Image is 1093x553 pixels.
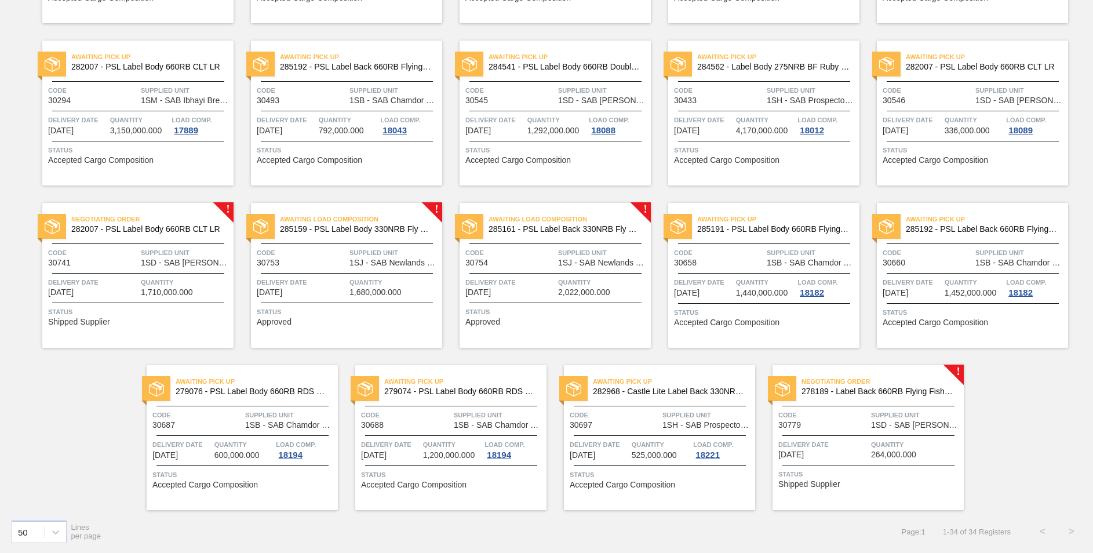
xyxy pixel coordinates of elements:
span: Quantity [871,439,961,450]
span: 284562 - Label Body 275NRB BF Ruby PU [697,63,850,71]
a: Load Comp.18088 [589,114,648,135]
span: 08/27/2025 [778,450,804,459]
div: 18043 [380,126,409,135]
span: 264,000.000 [871,450,916,459]
span: 08/16/2025 [257,288,282,297]
span: 30660 [883,259,905,267]
div: 18194 [276,450,305,460]
a: statusAwaiting Pick Up282007 - PSL Label Body 660RB CLT LRCode30294Supplied Unit1SM - SAB Ibhayi ... [25,41,234,185]
span: Quantity [945,114,1004,126]
span: 3,150,000.000 [110,126,162,135]
span: 525,000.000 [632,451,677,460]
span: Load Comp. [276,439,316,450]
a: Load Comp.18182 [1006,276,1065,297]
span: Awaiting Pick Up [906,51,1068,63]
span: Quantity [632,439,691,450]
span: Load Comp. [172,114,212,126]
span: 1SD - SAB Rosslyn Brewery [558,96,648,105]
span: 1,200,000.000 [423,451,475,460]
span: Supplied Unit [349,247,439,259]
span: 30697 [570,421,592,430]
span: Status [152,469,335,481]
span: Quantity [736,276,795,288]
span: Page : 1 [902,527,926,536]
span: Status [674,144,857,156]
span: Lines per page [71,523,101,540]
span: Awaiting Pick Up [697,213,859,225]
span: 1,452,000.000 [945,289,997,297]
span: Supplied Unit [141,85,231,96]
span: Accepted Cargo Composition [152,481,258,489]
a: statusAwaiting Pick Up285192 - PSL Label Back 660RB FlyingFish Lemon PUCode30493Supplied Unit1SB ... [234,41,442,185]
span: 792,000.000 [319,126,364,135]
span: Delivery Date [257,114,316,126]
span: Quantity [423,439,482,450]
span: Code [883,85,972,96]
a: statusAwaiting Pick Up284541 - PSL Label Body 660RB Double Malt 23Code30545Supplied Unit1SD - SAB... [442,41,651,185]
div: 18089 [1006,126,1035,135]
span: 1SD - SAB Rosslyn Brewery [141,259,231,267]
span: 1,292,000.000 [527,126,580,135]
span: 282007 - PSL Label Body 660RB CLT LR [906,63,1059,71]
span: Delivery Date [570,439,629,450]
img: status [462,219,477,234]
span: 285191 - PSL Label Body 660RB FlyingFish Lemon PU [697,225,850,234]
span: Awaiting Pick Up [384,376,546,387]
span: Approved [465,318,500,326]
a: statusAwaiting Pick Up282007 - PSL Label Body 660RB CLT LRCode30546Supplied Unit1SD - SAB [PERSON... [859,41,1068,185]
span: Awaiting Load Composition [489,213,651,225]
span: 08/18/2025 [883,289,908,297]
span: Awaiting Load Composition [280,213,442,225]
span: Delivery Date [48,114,107,126]
span: Delivery Date [48,276,138,288]
span: Awaiting Pick Up [697,51,859,63]
span: Awaiting Pick Up [176,376,338,387]
span: Load Comp. [380,114,420,126]
a: !statusAwaiting Load Composition285159 - PSL Label Body 330NRB Fly Fish Lemon PUCode30753Supplied... [234,203,442,348]
span: Quantity [141,276,231,288]
a: Load Comp.18194 [484,439,544,460]
img: status [879,57,894,72]
span: Delivery Date [778,439,868,450]
a: statusAwaiting Pick Up284562 - Label Body 275NRB BF Ruby PUCode30433Supplied Unit1SH - SAB Prospe... [651,41,859,185]
img: status [775,381,790,396]
span: 278189 - Label Back 660RB Flying Fish Lemon 2020 [801,387,954,396]
span: 1SB - SAB Chamdor Brewery [349,96,439,105]
a: Load Comp.17889 [172,114,231,135]
span: Code [257,247,347,259]
span: 08/08/2025 [257,126,282,135]
span: Delivery Date [883,276,942,288]
div: 18221 [693,450,722,460]
div: 18182 [797,288,826,297]
span: 1SM - SAB Ibhayi Brewery [141,96,231,105]
span: Awaiting Pick Up [593,376,755,387]
span: 30687 [152,421,175,430]
span: Code [465,85,555,96]
span: 08/18/2025 [674,289,699,297]
span: Code [674,247,764,259]
span: Awaiting Pick Up [489,51,651,63]
img: status [253,219,268,234]
span: Status [48,144,231,156]
span: Negotiating Order [801,376,964,387]
a: statusAwaiting Pick Up279076 - PSL Label Body 660RB RDS Org (Blast)Code30687Supplied Unit1SB - SA... [129,365,338,510]
img: status [253,57,268,72]
span: Delivery Date [883,114,942,126]
img: status [566,381,581,396]
a: statusAwaiting Pick Up285192 - PSL Label Back 660RB FlyingFish Lemon PUCode30660Supplied Unit1SB ... [859,203,1068,348]
a: Load Comp.18043 [380,114,439,135]
span: 1SB - SAB Chamdor Brewery [975,259,1065,267]
a: Load Comp.18221 [693,439,752,460]
span: Load Comp. [589,114,629,126]
a: !statusNegotiating Order282007 - PSL Label Body 660RB CLT LRCode30741Supplied Unit1SD - SAB [PERS... [25,203,234,348]
span: Load Comp. [797,114,837,126]
span: 1 - 34 of 34 Registers [943,527,1011,536]
span: Delivery Date [674,276,733,288]
img: status [45,219,60,234]
button: < [1028,517,1057,546]
a: statusAwaiting Pick Up279074 - PSL Label Body 660RB RDS Dry (Blast)Code30688Supplied Unit1SB - SA... [338,365,546,510]
span: Load Comp. [1006,114,1046,126]
span: Delivery Date [257,276,347,288]
span: 285161 - PSL Label Back 330NRB Fly Fish Lemon PU [489,225,642,234]
span: Code [48,85,138,96]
